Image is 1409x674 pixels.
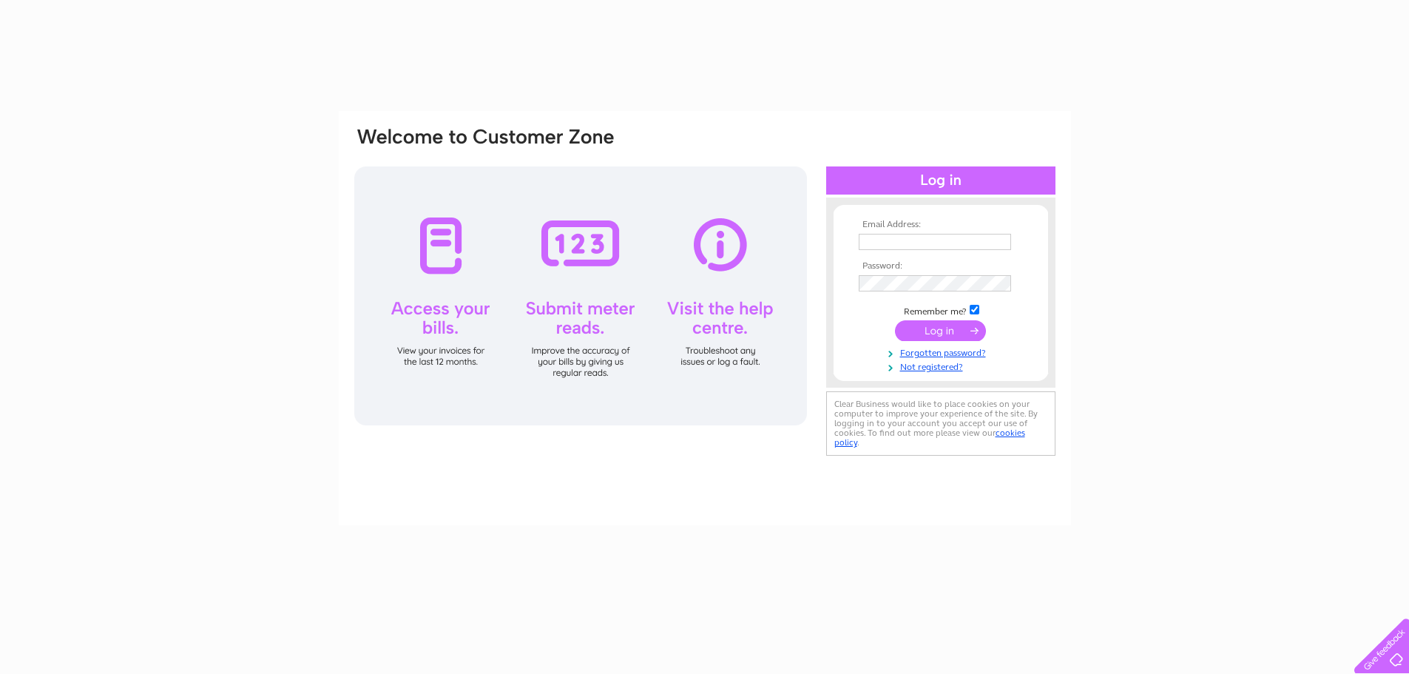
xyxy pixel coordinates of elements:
a: cookies policy [834,428,1025,448]
div: Clear Business would like to place cookies on your computer to improve your experience of the sit... [826,391,1055,456]
a: Not registered? [859,359,1027,373]
input: Submit [895,320,986,341]
a: Forgotten password? [859,345,1027,359]
th: Email Address: [855,220,1027,230]
td: Remember me? [855,303,1027,317]
th: Password: [855,261,1027,272]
